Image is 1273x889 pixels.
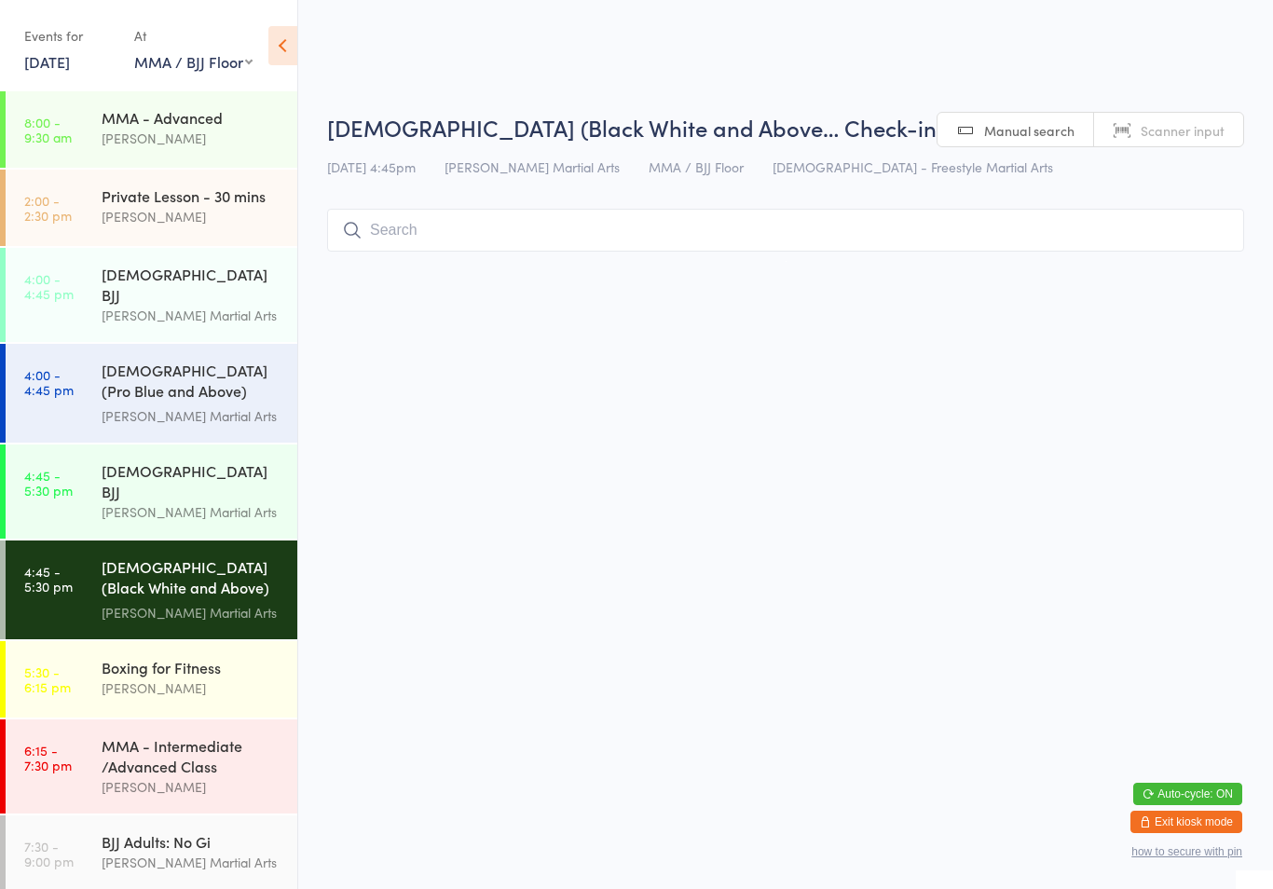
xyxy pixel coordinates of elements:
div: [PERSON_NAME] Martial Arts [102,852,281,873]
time: 5:30 - 6:15 pm [24,664,71,694]
time: 4:00 - 4:45 pm [24,271,74,301]
div: [PERSON_NAME] [102,206,281,227]
div: MMA / BJJ Floor [134,51,253,72]
span: [DATE] 4:45pm [327,157,416,176]
time: 8:00 - 9:30 am [24,115,72,144]
a: 2:00 -2:30 pmPrivate Lesson - 30 mins[PERSON_NAME] [6,170,297,246]
div: [PERSON_NAME] [102,128,281,149]
a: 4:45 -5:30 pm[DEMOGRAPHIC_DATA] BJJ[PERSON_NAME] Martial Arts [6,444,297,539]
div: Events for [24,21,116,51]
button: how to secure with pin [1131,845,1242,858]
span: Scanner input [1141,121,1225,140]
a: 6:15 -7:30 pmMMA - Intermediate /Advanced Class[PERSON_NAME] [6,719,297,814]
span: Manual search [984,121,1075,140]
a: 4:00 -4:45 pm[DEMOGRAPHIC_DATA] BJJ[PERSON_NAME] Martial Arts [6,248,297,342]
div: MMA - Intermediate /Advanced Class [102,735,281,776]
span: [DEMOGRAPHIC_DATA] - Freestyle Martial Arts [773,157,1053,176]
div: [DEMOGRAPHIC_DATA] BJJ [102,264,281,305]
button: Exit kiosk mode [1130,811,1242,833]
div: BJJ Adults: No Gi [102,831,281,852]
a: 5:30 -6:15 pmBoxing for Fitness[PERSON_NAME] [6,641,297,718]
div: [PERSON_NAME] Martial Arts [102,602,281,623]
time: 6:15 - 7:30 pm [24,743,72,773]
div: Private Lesson - 30 mins [102,185,281,206]
div: [PERSON_NAME] Martial Arts [102,405,281,427]
a: [DATE] [24,51,70,72]
div: [DEMOGRAPHIC_DATA] (Pro Blue and Above) Freestyle Martial Arts [102,360,281,405]
div: [PERSON_NAME] [102,776,281,798]
a: 8:00 -9:30 amMMA - Advanced[PERSON_NAME] [6,91,297,168]
div: Boxing for Fitness [102,657,281,677]
div: [PERSON_NAME] Martial Arts [102,501,281,523]
button: Auto-cycle: ON [1133,783,1242,805]
a: 4:45 -5:30 pm[DEMOGRAPHIC_DATA] (Black White and Above) Freestyle Martial ...[PERSON_NAME] Martia... [6,540,297,639]
span: [PERSON_NAME] Martial Arts [445,157,620,176]
time: 2:00 - 2:30 pm [24,193,72,223]
time: 4:00 - 4:45 pm [24,367,74,397]
div: At [134,21,253,51]
div: [DEMOGRAPHIC_DATA] BJJ [102,460,281,501]
input: Search [327,209,1244,252]
a: 4:00 -4:45 pm[DEMOGRAPHIC_DATA] (Pro Blue and Above) Freestyle Martial Arts[PERSON_NAME] Martial ... [6,344,297,443]
time: 4:45 - 5:30 pm [24,564,73,594]
time: 4:45 - 5:30 pm [24,468,73,498]
div: [PERSON_NAME] Martial Arts [102,305,281,326]
h2: [DEMOGRAPHIC_DATA] (Black White and Above… Check-in [327,112,1244,143]
time: 7:30 - 9:00 pm [24,839,74,868]
span: MMA / BJJ Floor [649,157,744,176]
div: [DEMOGRAPHIC_DATA] (Black White and Above) Freestyle Martial ... [102,556,281,602]
div: MMA - Advanced [102,107,281,128]
div: [PERSON_NAME] [102,677,281,699]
